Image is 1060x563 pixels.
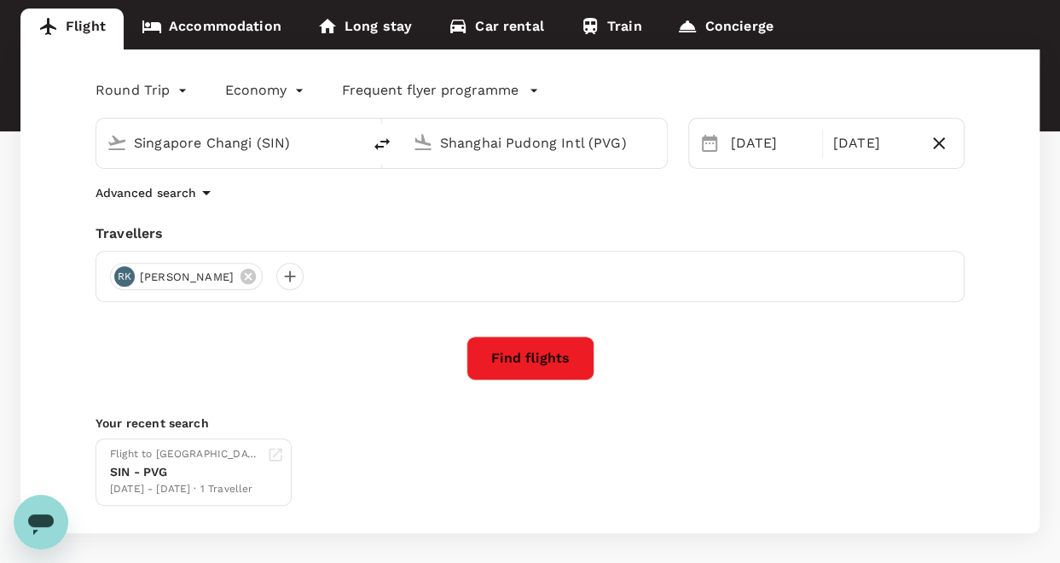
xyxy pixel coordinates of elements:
[110,463,260,481] div: SIN - PVG
[110,263,263,290] div: RK[PERSON_NAME]
[826,126,921,160] div: [DATE]
[659,9,791,49] a: Concierge
[96,183,217,203] button: Advanced search
[655,141,658,144] button: Open
[430,9,562,49] a: Car rental
[110,481,260,498] div: [DATE] - [DATE] · 1 Traveller
[114,266,135,287] div: RK
[562,9,660,49] a: Train
[20,9,124,49] a: Flight
[130,269,244,286] span: [PERSON_NAME]
[110,446,260,463] div: Flight to [GEOGRAPHIC_DATA]
[134,130,326,156] input: Depart from
[342,80,518,101] p: Frequent flyer programme
[723,126,818,160] div: [DATE]
[14,495,68,549] iframe: Button to launch messaging window
[299,9,430,49] a: Long stay
[342,80,539,101] button: Frequent flyer programme
[225,77,308,104] div: Economy
[96,77,191,104] div: Round Trip
[440,130,632,156] input: Going to
[96,415,964,432] p: Your recent search
[362,124,403,165] button: delete
[350,141,353,144] button: Open
[96,223,964,244] div: Travellers
[124,9,299,49] a: Accommodation
[466,336,594,380] button: Find flights
[96,184,196,201] p: Advanced search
